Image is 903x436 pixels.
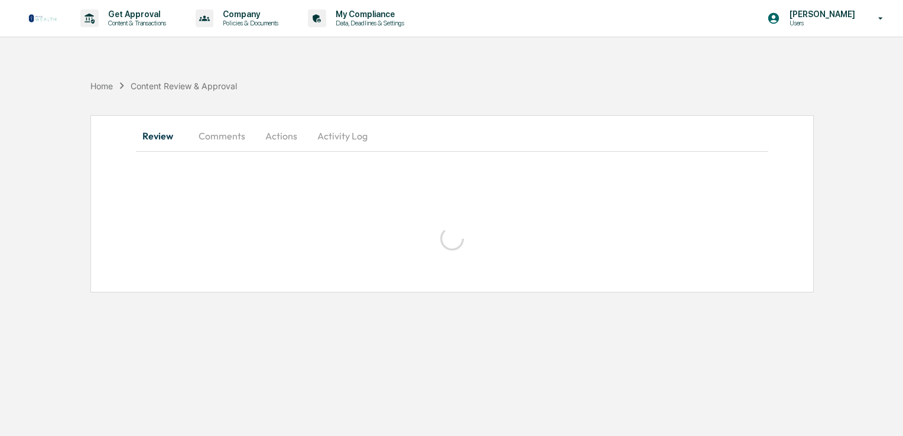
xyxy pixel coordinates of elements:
p: Content & Transactions [99,19,172,27]
div: Content Review & Approval [131,81,237,91]
p: Data, Deadlines & Settings [326,19,410,27]
button: Review [136,122,189,150]
div: Home [90,81,113,91]
p: [PERSON_NAME] [780,9,861,19]
img: logo [28,14,57,23]
p: My Compliance [326,9,410,19]
p: Company [213,9,284,19]
div: secondary tabs example [136,122,768,150]
button: Comments [189,122,255,150]
p: Get Approval [99,9,172,19]
p: Policies & Documents [213,19,284,27]
p: Users [780,19,861,27]
button: Activity Log [308,122,377,150]
button: Actions [255,122,308,150]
